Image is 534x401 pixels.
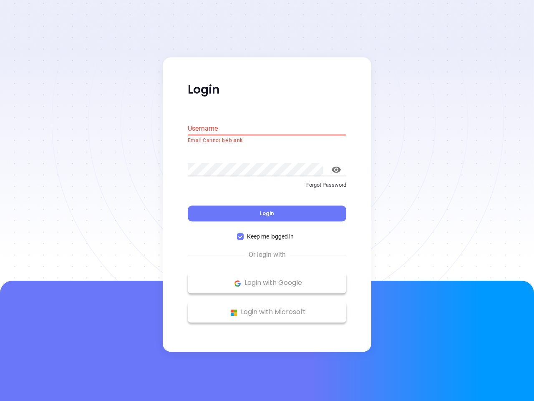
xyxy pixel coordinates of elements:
span: Or login with [244,250,290,260]
p: Email Cannot be blank [188,137,346,145]
span: Login [260,210,274,217]
p: Login with Microsoft [192,306,342,319]
p: Forgot Password [188,181,346,189]
button: Google Logo Login with Google [188,273,346,294]
img: Google Logo [232,278,243,289]
a: Forgot Password [188,181,346,196]
button: Microsoft Logo Login with Microsoft [188,302,346,323]
span: Keep me logged in [244,232,297,241]
button: Login [188,206,346,222]
button: toggle password visibility [326,160,346,180]
p: Login [188,82,346,97]
p: Login with Google [192,277,342,289]
img: Microsoft Logo [229,307,239,318]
